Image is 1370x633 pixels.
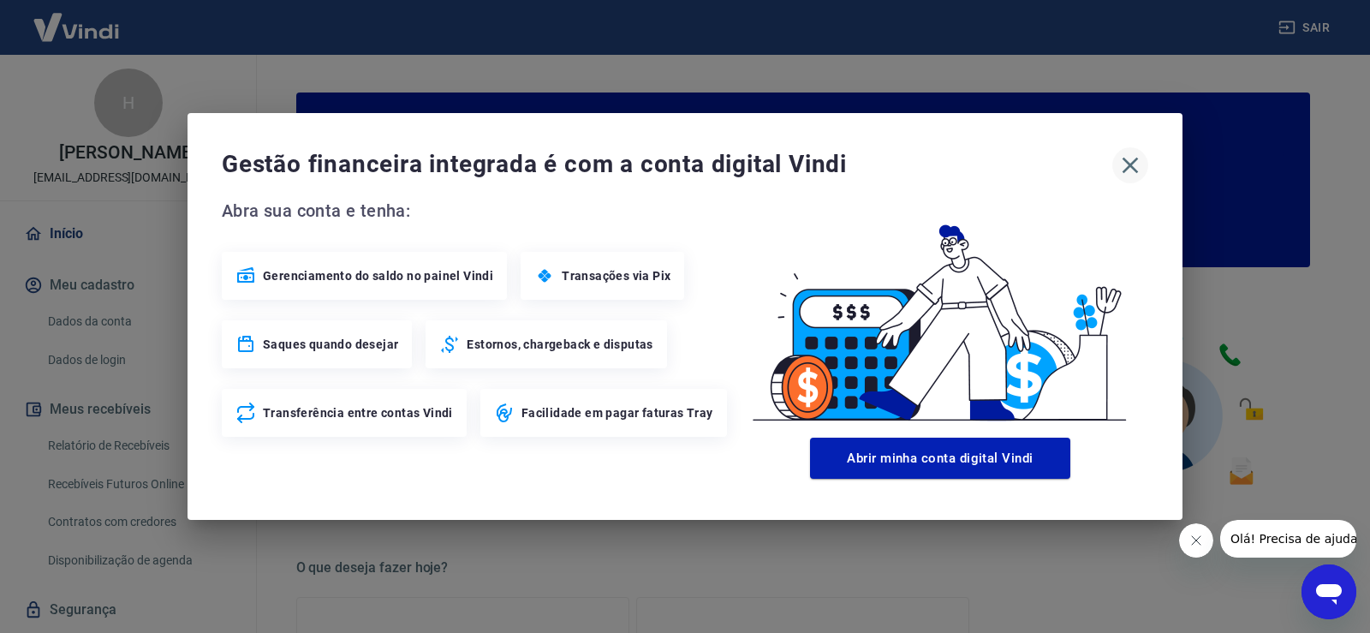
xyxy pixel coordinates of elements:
span: Saques quando desejar [263,336,398,353]
img: Good Billing [732,197,1148,431]
span: Transações via Pix [562,267,670,284]
span: Estornos, chargeback e disputas [467,336,652,353]
iframe: Fechar mensagem [1179,523,1213,558]
span: Abra sua conta e tenha: [222,197,732,224]
span: Transferência entre contas Vindi [263,404,453,421]
span: Gerenciamento do saldo no painel Vindi [263,267,493,284]
span: Olá! Precisa de ajuda? [10,12,144,26]
iframe: Mensagem da empresa [1220,520,1356,558]
span: Gestão financeira integrada é com a conta digital Vindi [222,147,1112,182]
iframe: Botão para abrir a janela de mensagens [1301,564,1356,619]
span: Facilidade em pagar faturas Tray [521,404,713,421]
button: Abrir minha conta digital Vindi [810,438,1070,479]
